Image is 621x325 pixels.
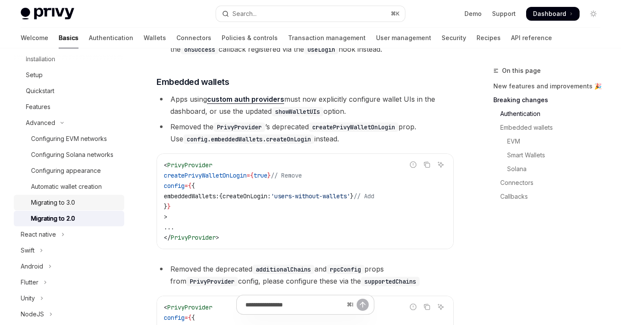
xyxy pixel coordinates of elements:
[493,176,607,190] a: Connectors
[14,291,124,306] button: Toggle Unity section
[361,277,420,286] code: supportedChains
[164,223,174,231] span: ...
[464,9,482,18] a: Demo
[533,9,566,18] span: Dashboard
[164,172,247,179] span: createPrivyWalletOnLogin
[14,115,124,131] button: Toggle Advanced section
[31,213,75,224] div: Migrating to 2.0
[219,192,223,200] span: {
[477,28,501,48] a: Recipes
[245,295,343,314] input: Ask a question...
[26,102,50,112] div: Features
[207,95,284,104] a: custom auth providers
[493,148,607,162] a: Smart Wallets
[14,243,124,258] button: Toggle Swift section
[21,309,44,319] div: NodeJS
[26,118,55,128] div: Advanced
[288,28,366,48] a: Transaction management
[216,6,405,22] button: Open search
[183,134,314,144] code: config.embeddedWallets.createOnLogin
[157,76,229,88] span: Embedded wallets
[222,28,278,48] a: Policies & controls
[21,293,35,303] div: Unity
[89,28,133,48] a: Authentication
[354,192,374,200] span: // Add
[164,161,167,169] span: <
[511,28,552,48] a: API reference
[167,203,171,210] span: }
[326,265,364,274] code: rpcConfig
[223,192,271,200] span: createOnLogin:
[181,45,219,54] code: onSuccess
[272,107,323,116] code: showWalletUIs
[421,159,433,170] button: Copy the contents from the code block
[267,172,271,179] span: }
[216,234,219,241] span: >
[502,66,541,76] span: On this page
[21,245,34,256] div: Swift
[435,159,446,170] button: Ask AI
[164,203,167,210] span: }
[164,234,171,241] span: </
[14,306,124,322] button: Toggle NodeJS section
[31,150,113,160] div: Configuring Solana networks
[14,147,124,162] a: Configuring Solana networks
[357,299,369,311] button: Send message
[442,28,466,48] a: Security
[271,192,350,200] span: 'users-without-wallets'
[186,277,238,286] code: PrivyProvider
[14,259,124,274] button: Toggle Android section
[21,28,48,48] a: Welcome
[14,179,124,194] a: Automatic wallet creation
[14,67,124,83] a: Setup
[164,192,219,200] span: embeddedWallets:
[254,172,267,179] span: true
[14,227,124,242] button: Toggle React native section
[26,86,54,96] div: Quickstart
[31,197,75,208] div: Migrating to 3.0
[250,172,254,179] span: {
[170,95,435,116] span: Apps using must now explicitly configure wallet UIs in the dashboard, or use the updated option.
[164,182,185,190] span: config
[493,79,607,93] a: New features and improvements 🎉
[21,8,74,20] img: light logo
[14,275,124,290] button: Toggle Flutter section
[167,161,212,169] span: PrivyProvider
[21,229,56,240] div: React native
[164,213,167,221] span: >
[493,107,607,121] a: Authentication
[14,195,124,210] a: Migrating to 3.0
[309,122,398,132] code: createPrivyWalletOnLogin
[493,190,607,203] a: Callbacks
[188,182,191,190] span: {
[252,265,314,274] code: additionalChains
[21,277,38,287] div: Flutter
[157,263,454,287] li: Removed the deprecated and props from config, please configure these via the
[376,28,431,48] a: User management
[14,83,124,99] a: Quickstart
[586,7,600,21] button: Toggle dark mode
[493,121,607,134] a: Embedded wallets
[176,28,211,48] a: Connectors
[144,28,166,48] a: Wallets
[14,163,124,178] a: Configuring appearance
[408,159,419,170] button: Report incorrect code
[14,131,124,147] a: Configuring EVM networks
[493,162,607,176] a: Solana
[59,28,78,48] a: Basics
[170,122,416,143] span: Removed the ’s deprecated prop. Use instead.
[14,99,124,115] a: Features
[232,9,257,19] div: Search...
[14,211,124,226] a: Migrating to 2.0
[304,45,339,54] code: useLogin
[21,261,43,272] div: Android
[213,122,265,132] code: PrivyProvider
[492,9,516,18] a: Support
[391,10,400,17] span: ⌘ K
[31,134,107,144] div: Configuring EVM networks
[31,166,101,176] div: Configuring appearance
[26,70,43,80] div: Setup
[493,134,607,148] a: EVM
[271,172,302,179] span: // Remove
[31,181,102,192] div: Automatic wallet creation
